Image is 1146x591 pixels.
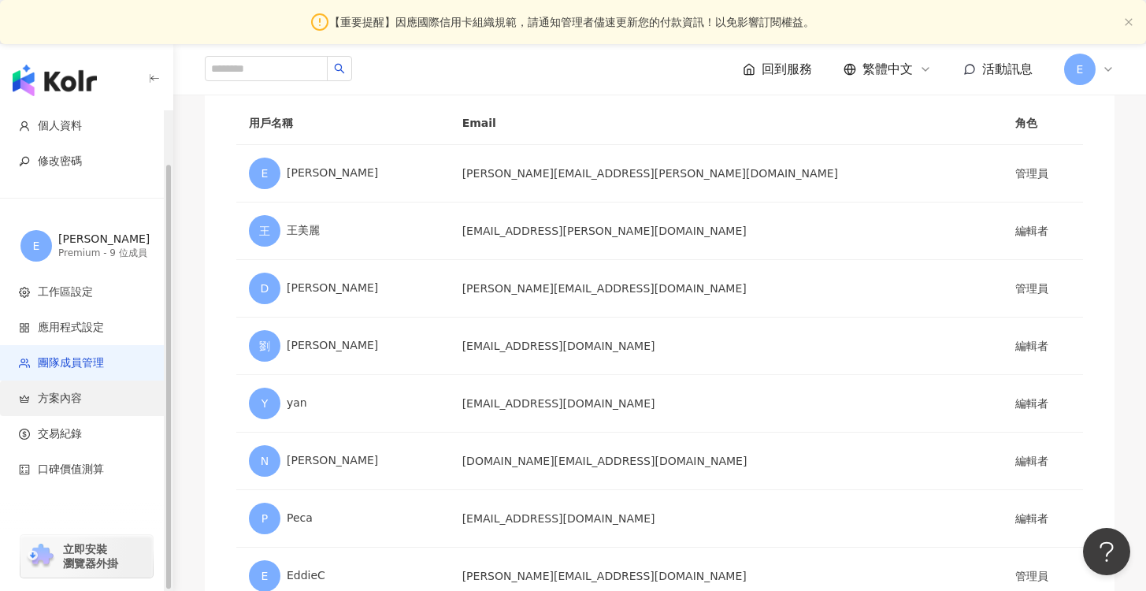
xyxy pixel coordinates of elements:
th: 角色 [1003,102,1083,145]
td: 編輯者 [1003,375,1083,433]
span: 立即安裝 瀏覽器外掛 [63,542,118,571]
td: [PERSON_NAME][EMAIL_ADDRESS][PERSON_NAME][DOMAIN_NAME] [450,145,1003,203]
div: [PERSON_NAME] [249,273,437,304]
span: user [19,121,30,132]
td: 編輯者 [1003,490,1083,548]
span: Y [261,395,269,412]
span: 方案內容 [38,391,82,407]
span: 活動訊息 [982,61,1033,76]
td: 管理員 [1003,145,1083,203]
span: P [261,510,268,527]
a: 回到服務 [743,61,812,78]
span: 王 [259,222,270,240]
img: chrome extension [25,544,56,569]
img: logo [13,65,97,96]
span: close [1124,17,1133,27]
span: 回到服務 [762,61,812,78]
span: 劉 [259,337,270,355]
div: Peca [249,503,437,534]
td: 編輯者 [1003,318,1083,375]
span: key [19,156,30,167]
td: [EMAIL_ADDRESS][DOMAIN_NAME] [450,375,1003,433]
span: 【重要提醒】因應國際信用卡組織規範，請通知管理者儘速更新您的付款資訊！以免影響訂閱權益。 [329,13,814,31]
button: close [1124,17,1133,28]
td: 編輯者 [1003,433,1083,490]
span: 個人資料 [38,118,82,134]
div: [PERSON_NAME] [249,158,437,189]
td: [EMAIL_ADDRESS][DOMAIN_NAME] [450,490,1003,548]
div: Premium - 9 位成員 [58,247,153,260]
span: 交易紀錄 [38,426,82,442]
div: [PERSON_NAME] [249,445,437,477]
span: appstore [19,322,30,333]
span: 修改密碼 [38,154,82,169]
a: chrome extension立即安裝 瀏覽器外掛 [20,535,153,578]
span: 應用程式設定 [38,320,104,336]
td: [EMAIL_ADDRESS][DOMAIN_NAME] [450,318,1003,375]
td: [PERSON_NAME][EMAIL_ADDRESS][DOMAIN_NAME] [450,260,1003,318]
span: calculator [19,464,30,475]
span: 繁體中文 [862,61,913,78]
th: Email [450,102,1003,145]
div: [PERSON_NAME] [58,232,153,247]
td: 編輯者 [1003,203,1083,260]
td: [DOMAIN_NAME][EMAIL_ADDRESS][DOMAIN_NAME] [450,433,1003,490]
span: E [1077,61,1084,78]
span: D [261,280,269,297]
div: yan [249,388,437,419]
span: E [33,237,40,255]
span: 團隊成員管理 [38,355,104,371]
span: 口碑價值測算 [38,462,104,478]
div: 王美麗 [249,215,437,247]
td: 管理員 [1003,260,1083,318]
span: E [261,165,269,182]
td: [EMAIL_ADDRESS][PERSON_NAME][DOMAIN_NAME] [450,203,1003,260]
th: 用戶名稱 [236,102,450,145]
div: [PERSON_NAME] [249,330,437,362]
span: dollar [19,429,30,440]
span: N [261,452,269,470]
iframe: Help Scout Beacon - Open [1083,528,1130,575]
span: search [334,63,345,74]
span: 工作區設定 [38,284,93,300]
span: E [261,567,269,585]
